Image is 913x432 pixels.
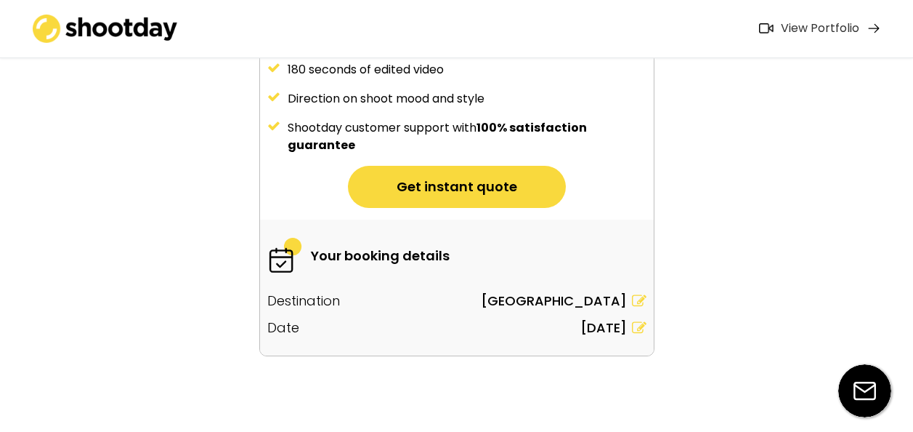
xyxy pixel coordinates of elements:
[580,318,627,337] div: [DATE]
[288,119,646,154] div: Shootday customer support with
[838,364,891,417] img: email-icon%20%281%29.svg
[267,318,299,337] div: Date
[481,291,627,311] div: [GEOGRAPHIC_DATA]
[267,238,304,273] img: 6-fast.svg
[311,246,450,265] div: Your booking details
[781,21,859,36] div: View Portfolio
[759,23,774,33] img: Icon%20feather-video%402x.png
[348,166,566,208] button: Get instant quote
[288,90,646,108] div: Direction on shoot mood and style
[288,61,646,79] div: 180 seconds of edited video
[267,291,340,311] div: Destination
[33,15,178,43] img: shootday_logo.png
[288,119,589,153] strong: 100% satisfaction guarantee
